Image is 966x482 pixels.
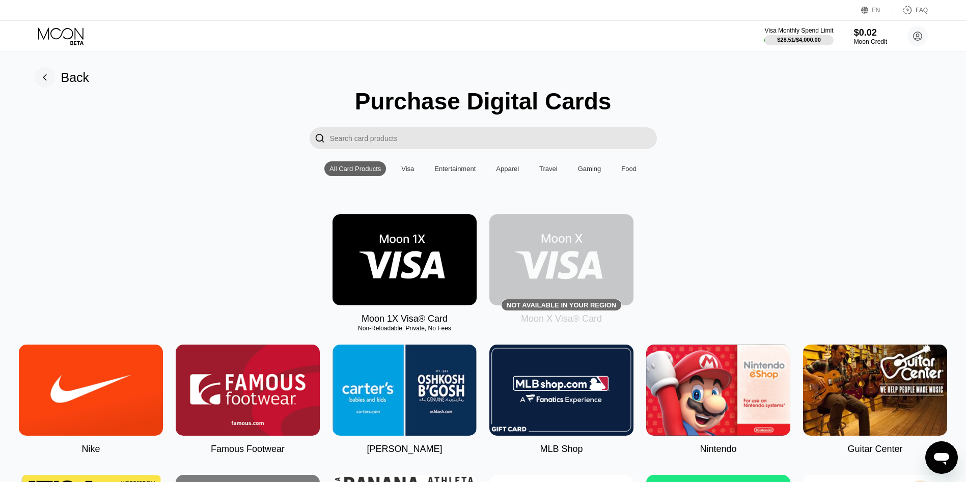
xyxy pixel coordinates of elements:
div: EN [861,5,892,15]
div: Visa [396,161,419,176]
div: Visa [401,165,414,173]
div: $0.02 [854,27,887,38]
div: Apparel [491,161,524,176]
div: Entertainment [434,165,476,173]
div: All Card Products [324,161,386,176]
div: FAQ [916,7,928,14]
div: $0.02Moon Credit [854,27,887,45]
div: Famous Footwear [211,444,285,455]
div: Not available in your region [489,214,633,305]
div: Purchase Digital Cards [355,88,612,115]
div: Visa Monthly Spend Limit [764,27,833,34]
div: [PERSON_NAME] [367,444,442,455]
div: Gaming [578,165,601,173]
div: MLB Shop [540,444,583,455]
div:  [315,132,325,144]
div: Moon Credit [854,38,887,45]
div: Travel [534,161,563,176]
div: Guitar Center [847,444,902,455]
div: Moon X Visa® Card [521,314,602,324]
div: Non-Reloadable, Private, No Fees [333,325,477,332]
div: Gaming [573,161,606,176]
div: Nintendo [700,444,736,455]
div: Back [35,67,90,88]
div: Entertainment [429,161,481,176]
div: Moon 1X Visa® Card [362,314,448,324]
div: $28.51 / $4,000.00 [777,37,821,43]
div: Apparel [496,165,519,173]
div: EN [872,7,880,14]
div:  [310,127,330,149]
iframe: Button to launch messaging window, conversation in progress [925,441,958,474]
div: Food [616,161,642,176]
div: All Card Products [329,165,381,173]
div: Nike [81,444,100,455]
div: Not available in your region [507,301,616,309]
div: Food [621,165,637,173]
div: Travel [539,165,558,173]
div: FAQ [892,5,928,15]
input: Search card products [330,127,657,149]
div: Back [61,70,90,85]
div: Visa Monthly Spend Limit$28.51/$4,000.00 [764,27,833,45]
